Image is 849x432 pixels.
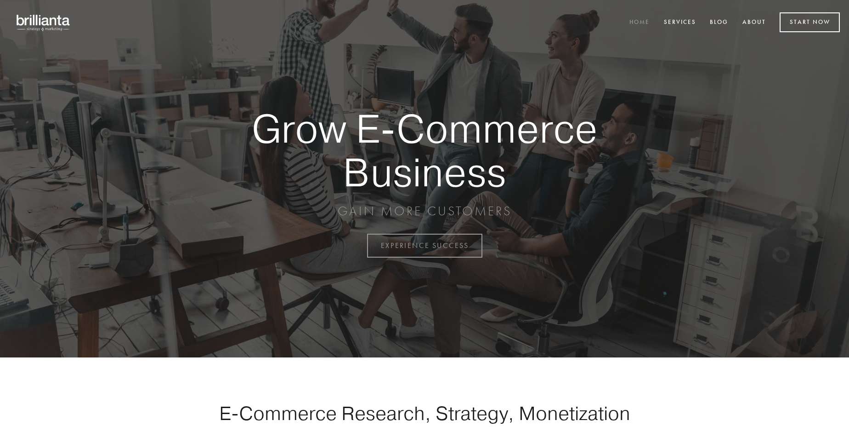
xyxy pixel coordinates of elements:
strong: Grow E-Commerce Business [220,107,629,194]
p: GAIN MORE CUSTOMERS [220,203,629,219]
h1: E-Commerce Research, Strategy, Monetization [190,402,659,425]
a: Home [623,15,656,30]
a: About [736,15,772,30]
a: Blog [704,15,734,30]
a: Services [658,15,702,30]
a: EXPERIENCE SUCCESS [367,234,482,258]
img: brillianta - research, strategy, marketing [9,9,78,36]
a: Start Now [780,12,840,32]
